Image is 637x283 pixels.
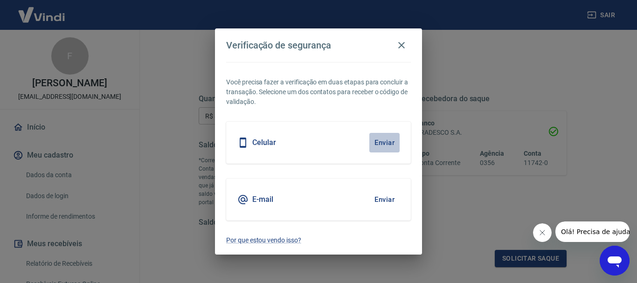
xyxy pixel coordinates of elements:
[600,246,630,276] iframe: Botão para abrir a janela de mensagens
[533,223,552,242] iframe: Fechar mensagem
[226,40,331,51] h4: Verificação de segurança
[369,190,400,209] button: Enviar
[252,195,273,204] h5: E-mail
[6,7,78,14] span: Olá! Precisa de ajuda?
[555,221,630,242] iframe: Mensagem da empresa
[252,138,276,147] h5: Celular
[369,133,400,152] button: Enviar
[226,235,411,245] a: Por que estou vendo isso?
[226,77,411,107] p: Você precisa fazer a verificação em duas etapas para concluir a transação. Selecione um dos conta...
